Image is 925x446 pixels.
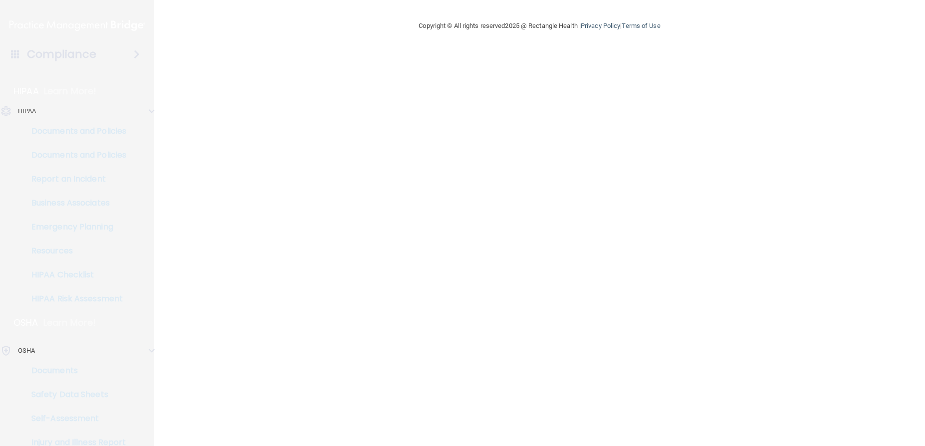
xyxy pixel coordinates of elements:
p: HIPAA [18,105,36,117]
p: Self-Assessment [6,414,143,424]
p: Documents and Policies [6,126,143,136]
a: Terms of Use [622,22,660,29]
img: PMB logo [9,15,145,35]
p: Documents and Policies [6,150,143,160]
h4: Compliance [27,47,96,61]
p: HIPAA [13,85,39,97]
p: Emergency Planning [6,222,143,232]
p: Report an Incident [6,174,143,184]
p: Learn More! [44,85,97,97]
div: Copyright © All rights reserved 2025 @ Rectangle Health | | [357,10,721,42]
p: OSHA [13,317,38,329]
p: Documents [6,366,143,376]
p: Resources [6,246,143,256]
p: Learn More! [43,317,96,329]
a: Privacy Policy [581,22,620,29]
p: OSHA [18,345,35,357]
p: Safety Data Sheets [6,390,143,400]
p: Business Associates [6,198,143,208]
p: HIPAA Checklist [6,270,143,280]
p: HIPAA Risk Assessment [6,294,143,304]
